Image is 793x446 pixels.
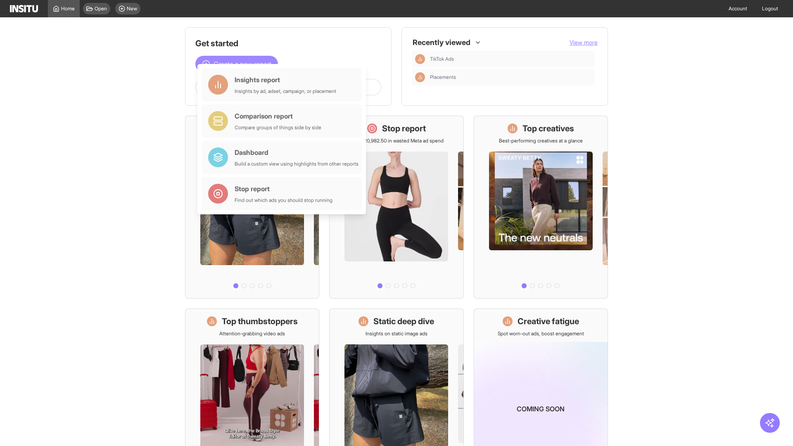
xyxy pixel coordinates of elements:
[235,147,359,157] div: Dashboard
[430,56,591,62] span: TikTok Ads
[235,88,336,95] div: Insights by ad, adset, campaign, or placement
[10,5,38,12] img: Logo
[185,116,319,299] a: What's live nowSee all active ads instantly
[373,316,434,327] h1: Static deep dive
[570,39,598,46] span: View more
[195,38,381,49] h1: Get started
[235,111,321,121] div: Comparison report
[499,138,583,144] p: Best-performing creatives at a glance
[570,38,598,47] button: View more
[415,54,425,64] div: Insights
[235,124,321,131] div: Compare groups of things side by side
[219,330,285,337] p: Attention-grabbing video ads
[235,197,332,204] div: Find out which ads you should stop running
[430,56,454,62] span: TikTok Ads
[329,116,463,299] a: Stop reportSave £20,982.50 in wasted Meta ad spend
[235,75,336,85] div: Insights report
[366,330,427,337] p: Insights on static image ads
[214,59,271,69] span: Create a new report
[382,123,426,134] h1: Stop report
[95,5,107,12] span: Open
[235,161,359,167] div: Build a custom view using highlights from other reports
[430,74,456,81] span: Placements
[235,184,332,194] div: Stop report
[415,72,425,82] div: Insights
[474,116,608,299] a: Top creativesBest-performing creatives at a glance
[61,5,75,12] span: Home
[195,56,278,72] button: Create a new report
[349,138,444,144] p: Save £20,982.50 in wasted Meta ad spend
[127,5,137,12] span: New
[430,74,591,81] span: Placements
[522,123,574,134] h1: Top creatives
[222,316,298,327] h1: Top thumbstoppers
